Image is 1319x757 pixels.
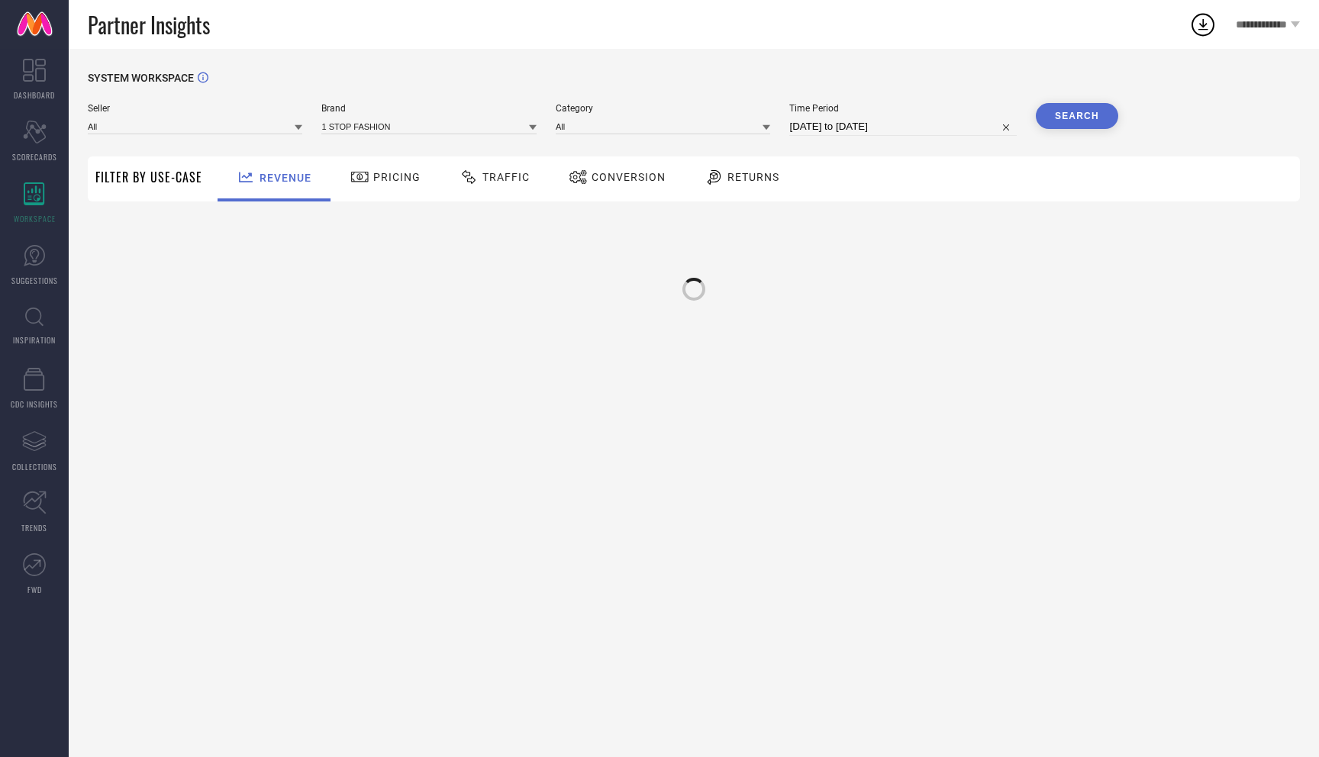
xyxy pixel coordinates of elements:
span: Returns [727,171,779,183]
span: FWD [27,584,42,595]
span: Category [556,103,770,114]
span: COLLECTIONS [12,461,57,472]
span: Brand [321,103,536,114]
span: Partner Insights [88,9,210,40]
span: SUGGESTIONS [11,275,58,286]
span: Time Period [789,103,1016,114]
span: TRENDS [21,522,47,533]
button: Search [1036,103,1118,129]
span: INSPIRATION [13,334,56,346]
span: Revenue [260,172,311,184]
span: Conversion [592,171,666,183]
span: SCORECARDS [12,151,57,163]
span: SYSTEM WORKSPACE [88,72,194,84]
span: CDC INSIGHTS [11,398,58,410]
span: Traffic [482,171,530,183]
div: Open download list [1189,11,1217,38]
span: DASHBOARD [14,89,55,101]
span: Filter By Use-Case [95,168,202,186]
span: WORKSPACE [14,213,56,224]
span: Seller [88,103,302,114]
input: Select time period [789,118,1016,136]
span: Pricing [373,171,421,183]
